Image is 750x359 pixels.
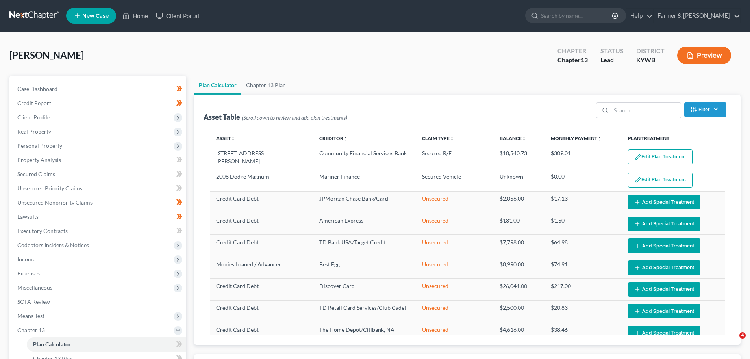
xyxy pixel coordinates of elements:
[628,217,700,231] button: Add Special Treatment
[450,136,454,141] i: unfold_more
[493,279,545,300] td: $26,041.00
[17,199,93,206] span: Unsecured Nonpriority Claims
[416,322,493,344] td: Unsecured
[422,135,454,141] a: Claim Typeunfold_more
[544,191,622,213] td: $17.13
[544,213,622,235] td: $1.50
[319,135,348,141] a: Creditorunfold_more
[313,257,416,278] td: Best Egg
[500,135,526,141] a: Balanceunfold_more
[493,169,545,191] td: Unknown
[17,86,57,92] span: Case Dashboard
[626,9,653,23] a: Help
[17,256,35,262] span: Income
[739,332,746,339] span: 4
[17,298,50,305] span: SOFA Review
[11,82,186,96] a: Case Dashboard
[194,76,241,95] a: Plan Calculator
[210,191,313,213] td: Credit Card Debt
[597,136,602,141] i: unfold_more
[17,185,82,192] span: Unsecured Priority Claims
[600,47,624,56] div: Status
[544,169,622,191] td: $0.00
[210,322,313,344] td: Credit Card Debt
[628,282,700,297] button: Add Special Treatment
[628,238,700,253] button: Add Special Treatment
[544,257,622,278] td: $74.91
[416,146,493,169] td: Secured R/E
[416,213,493,235] td: Unsecured
[210,279,313,300] td: Credit Card Debt
[17,227,68,234] span: Executory Contracts
[152,9,203,23] a: Client Portal
[9,49,84,61] span: [PERSON_NAME]
[544,279,622,300] td: $217.00
[11,167,186,181] a: Secured Claims
[544,300,622,322] td: $20.83
[522,136,526,141] i: unfold_more
[33,341,71,348] span: Plan Calculator
[493,322,545,344] td: $4,616.00
[82,13,109,19] span: New Case
[635,154,641,160] img: edit-pencil-c1479a1de80d8dea1e2430c2f745a3c6a07e9d7aa2eeffe225670001d78357a8.svg
[27,337,186,352] a: Plan Calculator
[17,213,39,220] span: Lawsuits
[313,169,416,191] td: Mariner Finance
[416,300,493,322] td: Unsecured
[628,149,693,164] button: Edit Plan Treatment
[493,300,545,322] td: $2,500.00
[313,235,416,257] td: TD Bank USA/Target Credit
[493,235,545,257] td: $7,798.00
[210,300,313,322] td: Credit Card Debt
[11,195,186,210] a: Unsecured Nonpriority Claims
[313,191,416,213] td: JPMorgan Chase Bank/Card
[622,130,725,146] th: Plan Treatment
[677,47,731,64] button: Preview
[544,322,622,344] td: $38.46
[628,173,693,188] button: Edit Plan Treatment
[313,146,416,169] td: Community Financial Services Bank
[557,56,588,65] div: Chapter
[17,312,44,319] span: Means Test
[210,169,313,191] td: 2008 Dodge Magnum
[17,284,52,291] span: Miscellaneous
[416,191,493,213] td: Unsecured
[17,100,51,106] span: Credit Report
[11,153,186,167] a: Property Analysis
[544,146,622,169] td: $309.01
[242,114,347,121] span: (Scroll down to review and add plan treatments)
[628,260,700,275] button: Add Special Treatment
[313,213,416,235] td: American Express
[17,142,62,149] span: Personal Property
[636,47,665,56] div: District
[11,210,186,224] a: Lawsuits
[654,9,740,23] a: Farmer & [PERSON_NAME]
[119,9,152,23] a: Home
[11,96,186,110] a: Credit Report
[635,177,641,183] img: edit-pencil-c1479a1de80d8dea1e2430c2f745a3c6a07e9d7aa2eeffe225670001d78357a8.svg
[11,295,186,309] a: SOFA Review
[210,213,313,235] td: Credit Card Debt
[416,169,493,191] td: Secured Vehicle
[557,47,588,56] div: Chapter
[231,136,235,141] i: unfold_more
[636,56,665,65] div: KYWB
[416,257,493,278] td: Unsecured
[581,56,588,63] span: 13
[628,195,700,209] button: Add Special Treatment
[600,56,624,65] div: Lead
[416,235,493,257] td: Unsecured
[210,257,313,278] td: Monies Loaned / Advanced
[17,171,55,177] span: Secured Claims
[343,136,348,141] i: unfold_more
[17,242,89,248] span: Codebtors Insiders & Notices
[11,224,186,238] a: Executory Contracts
[313,322,416,344] td: The Home Depot/Citibank, NA
[204,112,347,122] div: Asset Table
[493,257,545,278] td: $8,990.00
[416,279,493,300] td: Unsecured
[551,135,602,141] a: Monthly Paymentunfold_more
[17,327,45,333] span: Chapter 13
[17,156,61,163] span: Property Analysis
[541,8,613,23] input: Search by name...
